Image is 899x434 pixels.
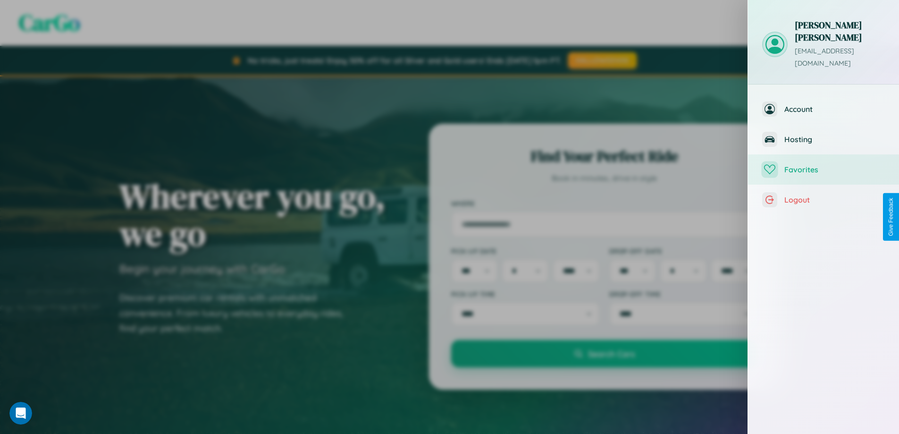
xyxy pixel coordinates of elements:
[795,19,885,43] h3: [PERSON_NAME] [PERSON_NAME]
[748,154,899,185] button: Favorites
[748,124,899,154] button: Hosting
[888,198,894,236] div: Give Feedback
[784,195,885,204] span: Logout
[748,94,899,124] button: Account
[784,135,885,144] span: Hosting
[795,45,885,70] p: [EMAIL_ADDRESS][DOMAIN_NAME]
[748,185,899,215] button: Logout
[784,104,885,114] span: Account
[784,165,885,174] span: Favorites
[9,402,32,425] iframe: Intercom live chat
